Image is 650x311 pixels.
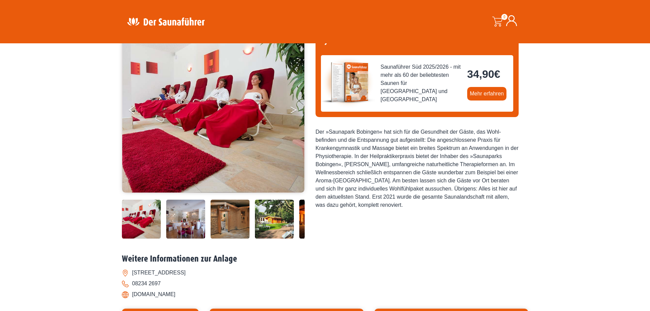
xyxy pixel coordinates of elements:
button: Next [290,103,307,120]
bdi: 34,90 [467,68,500,80]
h2: Weitere Informationen zur Anlage [122,254,528,264]
a: Mehr erfahren [467,87,507,101]
button: Previous [129,103,146,120]
span: Saunaführer Süd 2025/2026 - mit mehr als 60 der beliebtesten Saunen für [GEOGRAPHIC_DATA] und [GE... [381,63,462,104]
li: [STREET_ADDRESS] [122,267,528,278]
span: 0 [501,14,507,20]
li: 08234 2697 [122,278,528,289]
div: Der »Saunapark Bobingen« hat sich für die Gesundheit der Gäste, das Wohl- befinden und die Entspa... [316,128,519,209]
li: [DOMAIN_NAME] [122,289,528,300]
span: € [494,68,500,80]
img: der-saunafuehrer-2025-sued.jpg [321,55,375,109]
